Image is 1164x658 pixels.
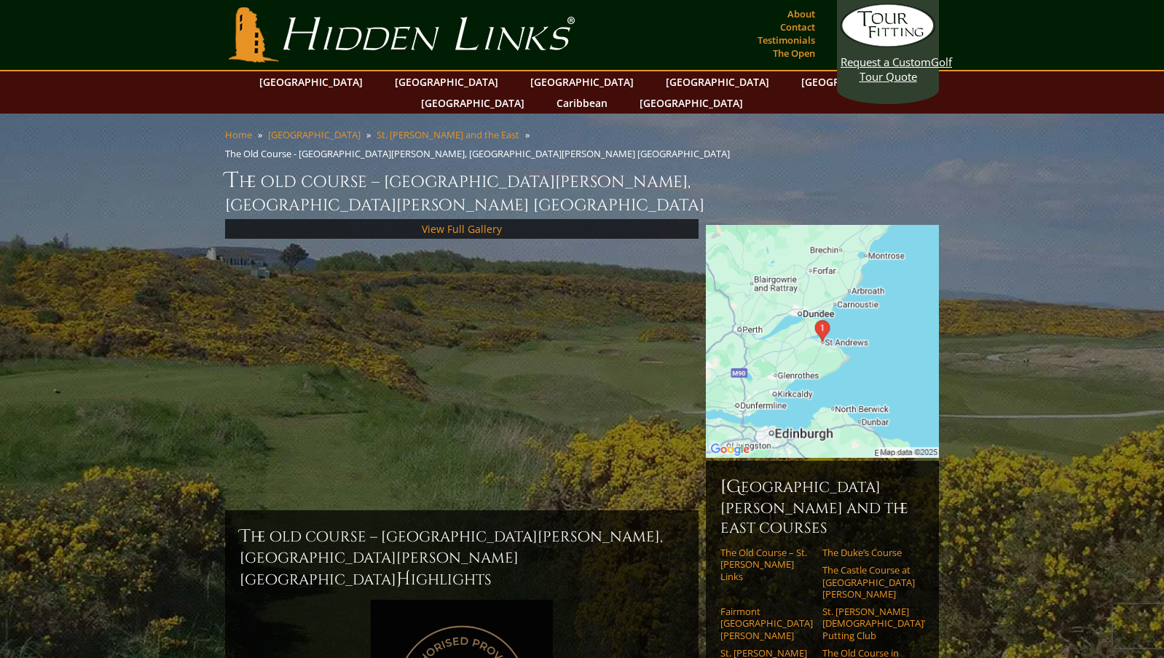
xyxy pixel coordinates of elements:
[632,92,750,114] a: [GEOGRAPHIC_DATA]
[841,55,931,69] span: Request a Custom
[822,547,915,558] a: The Duke’s Course
[658,71,776,92] a: [GEOGRAPHIC_DATA]
[396,568,411,591] span: H
[388,71,506,92] a: [GEOGRAPHIC_DATA]
[794,71,912,92] a: [GEOGRAPHIC_DATA]
[240,525,684,591] h2: The Old Course – [GEOGRAPHIC_DATA][PERSON_NAME], [GEOGRAPHIC_DATA][PERSON_NAME] [GEOGRAPHIC_DATA]...
[822,564,915,600] a: The Castle Course at [GEOGRAPHIC_DATA][PERSON_NAME]
[414,92,532,114] a: [GEOGRAPHIC_DATA]
[549,92,615,114] a: Caribbean
[776,17,819,37] a: Contact
[225,147,736,160] li: The Old Course - [GEOGRAPHIC_DATA][PERSON_NAME], [GEOGRAPHIC_DATA][PERSON_NAME] [GEOGRAPHIC_DATA]
[841,4,935,84] a: Request a CustomGolf Tour Quote
[720,475,924,538] h6: [GEOGRAPHIC_DATA][PERSON_NAME] and the East Courses
[422,222,502,236] a: View Full Gallery
[706,225,939,458] img: Google Map of St Andrews Links, St Andrews, United Kingdom
[377,128,519,141] a: St. [PERSON_NAME] and the East
[225,128,252,141] a: Home
[252,71,370,92] a: [GEOGRAPHIC_DATA]
[720,606,813,641] a: Fairmont [GEOGRAPHIC_DATA][PERSON_NAME]
[754,30,819,50] a: Testimonials
[523,71,641,92] a: [GEOGRAPHIC_DATA]
[769,43,819,63] a: The Open
[268,128,361,141] a: [GEOGRAPHIC_DATA]
[822,606,915,641] a: St. [PERSON_NAME] [DEMOGRAPHIC_DATA]’ Putting Club
[225,166,939,216] h1: The Old Course – [GEOGRAPHIC_DATA][PERSON_NAME], [GEOGRAPHIC_DATA][PERSON_NAME] [GEOGRAPHIC_DATA]
[784,4,819,24] a: About
[720,547,813,582] a: The Old Course – St. [PERSON_NAME] Links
